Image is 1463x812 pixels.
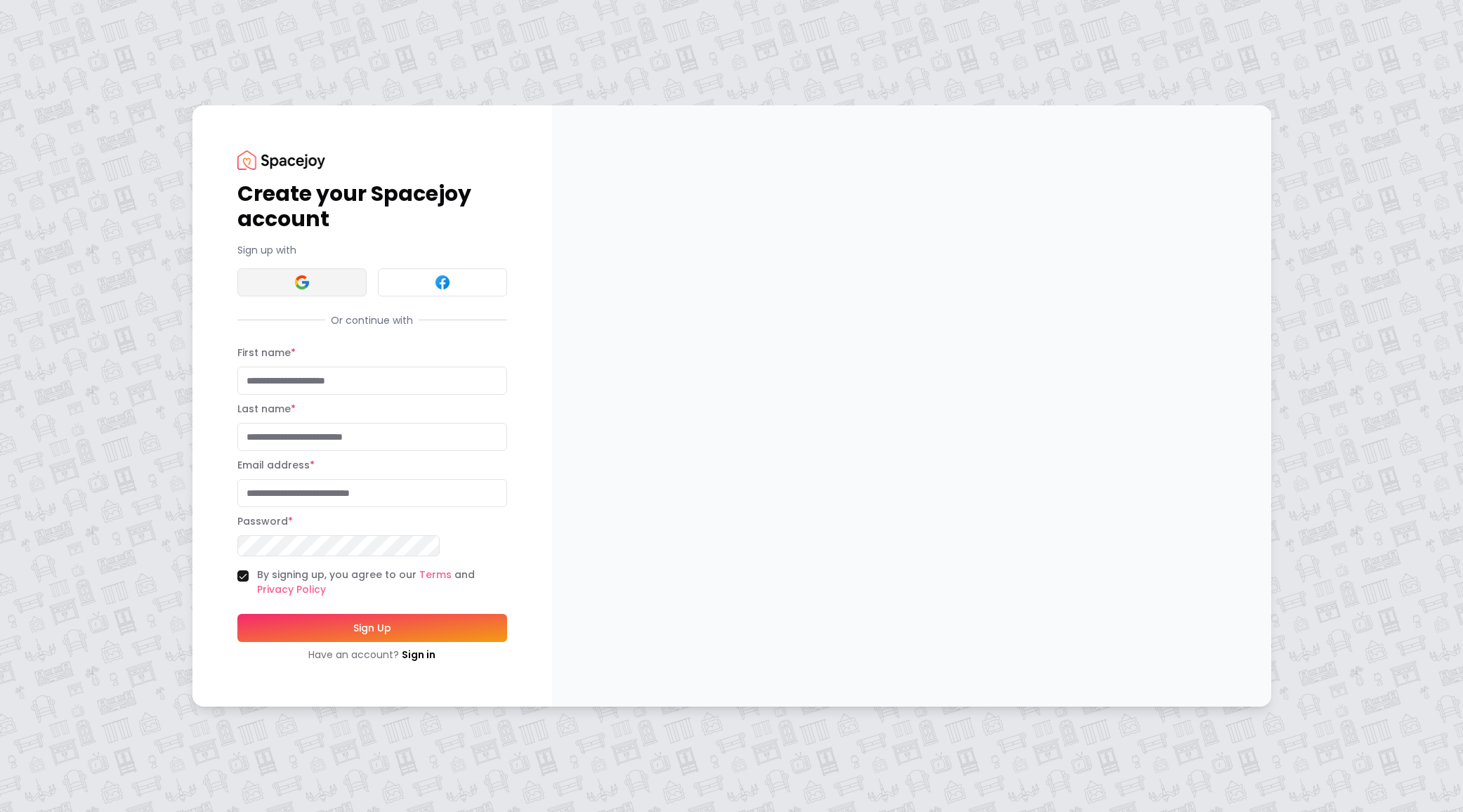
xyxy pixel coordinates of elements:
label: Email address [237,458,315,472]
a: Terms [419,568,452,582]
img: Spacejoy Logo [237,150,325,169]
img: banner [552,105,1271,706]
a: Privacy Policy [257,582,326,596]
a: Sign in [402,648,435,662]
label: First name [237,346,296,360]
label: By signing up, you agree to our and [257,568,507,597]
button: Sign Up [237,614,507,642]
div: Have an account? [237,648,507,662]
h1: Create your Spacejoy account [237,181,507,232]
label: Last name [237,402,296,416]
p: Sign up with [237,243,507,257]
img: Google signin [294,274,310,291]
span: Or continue with [325,313,419,327]
img: Facebook signin [434,274,451,291]
label: Password [237,514,293,528]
